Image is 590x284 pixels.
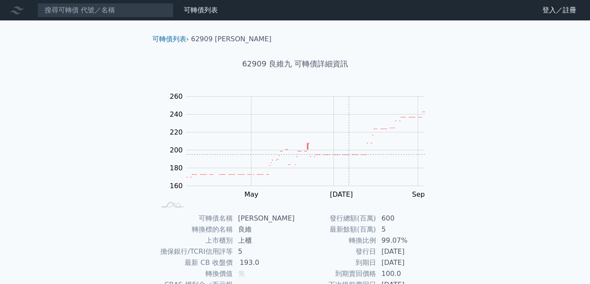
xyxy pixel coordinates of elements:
[156,257,233,268] td: 最新 CB 收盤價
[145,58,445,70] h1: 62909 良維九 可轉債詳細資訊
[233,246,295,257] td: 5
[184,6,218,14] a: 可轉債列表
[170,182,183,190] tspan: 160
[376,235,435,246] td: 99.07%
[376,246,435,257] td: [DATE]
[295,257,376,268] td: 到期日
[152,34,189,44] li: ›
[295,224,376,235] td: 最新餘額(百萬)
[37,3,174,17] input: 搜尋可轉債 代號／名稱
[233,213,295,224] td: [PERSON_NAME]
[186,112,425,177] g: Series
[233,235,295,246] td: 上櫃
[238,258,261,268] div: 193.0
[156,235,233,246] td: 上市櫃別
[244,190,258,198] tspan: May
[376,213,435,224] td: 600
[376,268,435,279] td: 100.0
[295,213,376,224] td: 發行總額(百萬)
[165,92,437,216] g: Chart
[376,224,435,235] td: 5
[376,257,435,268] td: [DATE]
[156,213,233,224] td: 可轉債名稱
[152,35,186,43] a: 可轉債列表
[536,3,583,17] a: 登入／註冊
[412,190,425,198] tspan: Sep
[295,235,376,246] td: 轉換比例
[330,190,353,198] tspan: [DATE]
[170,128,183,136] tspan: 220
[170,110,183,118] tspan: 240
[170,92,183,100] tspan: 260
[156,224,233,235] td: 轉換標的名稱
[295,246,376,257] td: 發行日
[295,268,376,279] td: 到期賣回價格
[233,224,295,235] td: 良維
[170,164,183,172] tspan: 180
[238,270,245,278] span: 無
[156,246,233,257] td: 擔保銀行/TCRI信用評等
[170,146,183,154] tspan: 200
[156,268,233,279] td: 轉換價值
[191,34,271,44] li: 62909 [PERSON_NAME]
